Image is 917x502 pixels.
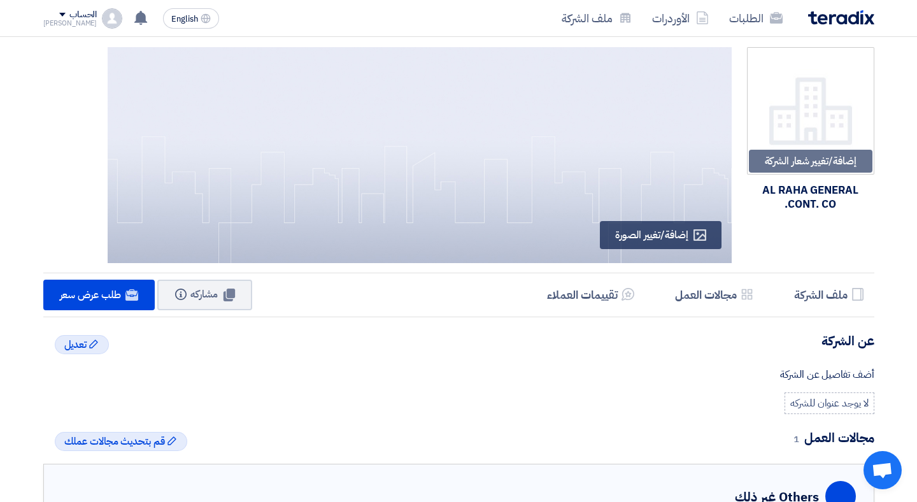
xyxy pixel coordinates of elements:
[171,15,198,24] span: English
[675,287,737,302] h5: مجالات العمل
[102,8,122,29] img: profile_test.png
[747,183,874,212] div: AL RAHA GENERAL CONT. CO.
[547,287,618,302] h5: تقييمات العملاء
[642,3,719,33] a: الأوردرات
[43,280,155,310] a: طلب عرض سعر
[793,432,799,446] span: 1
[108,47,732,263] img: Cover Test
[43,333,874,349] h4: عن الشركة
[43,429,874,446] h4: مجالات العمل
[157,280,252,310] button: مشاركه
[794,287,848,302] h5: ملف الشركة
[749,150,872,173] div: إضافة/تغيير شعار الشركة
[43,20,97,27] div: [PERSON_NAME]
[808,10,874,25] img: Teradix logo
[719,3,793,33] a: الطلبات
[864,451,902,489] div: دردشة مفتوحة
[551,3,642,33] a: ملف الشركة
[43,367,874,382] div: أضف تفاصيل عن الشركة
[60,287,121,303] span: طلب عرض سعر
[785,392,874,414] div: لا يوجد عنوان للشركه
[69,10,97,20] div: الحساب
[64,337,87,352] span: تعديل
[615,227,688,243] span: إضافة/تغيير الصورة
[64,434,165,449] span: قم بتحديث مجالات عملك
[190,287,218,302] span: مشاركه
[163,8,219,29] button: English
